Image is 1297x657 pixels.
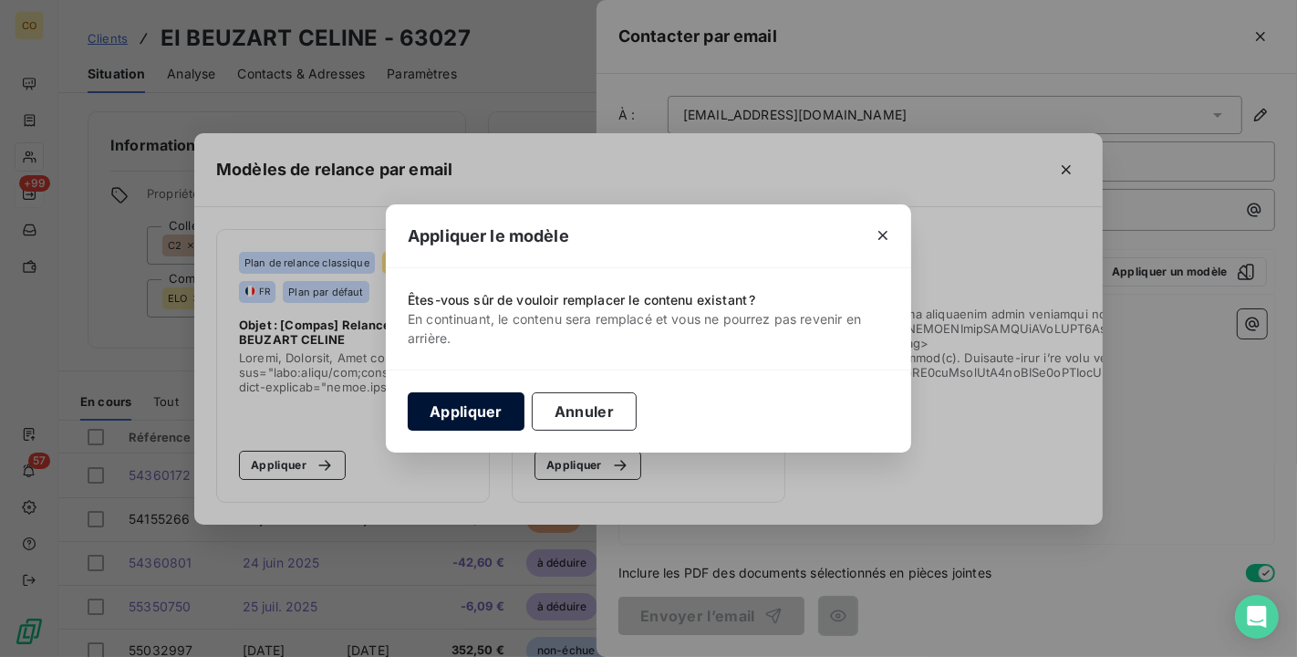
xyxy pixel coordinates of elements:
[1235,595,1279,639] div: Open Intercom Messenger
[408,292,755,308] span: Êtes-vous sûr de vouloir remplacer le contenu existant ?
[532,392,637,431] button: Annuler
[408,392,524,431] button: Appliquer
[408,311,861,346] span: En continuant, le contenu sera remplacé et vous ne pourrez pas revenir en arrière.
[408,224,569,248] span: Appliquer le modèle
